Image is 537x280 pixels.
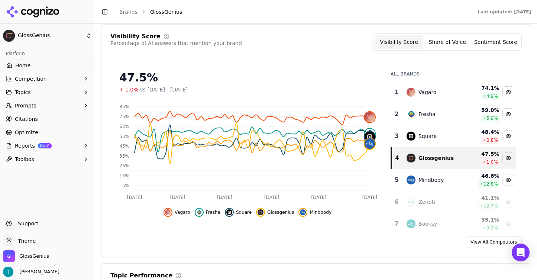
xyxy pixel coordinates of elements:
a: Home [3,59,92,71]
nav: breadcrumb [119,8,463,16]
div: 47.5% [119,71,376,84]
button: Hide vagaro data [164,208,190,217]
a: View All Competitors [466,236,522,248]
div: 3 [394,132,399,141]
div: 6 [394,197,399,206]
span: Square [236,209,252,215]
span: Optimize [15,129,38,136]
tr: 3squareSquare48.4%0.8%Hide square data [391,125,516,147]
tr: 1vagaroVagaro74.1%4.9%Hide vagaro data [391,81,516,103]
div: Platform [3,48,92,59]
div: 2 [394,110,399,119]
span: Glossgenius [267,209,294,215]
button: Show zenoti data [502,196,514,208]
span: Fresha [206,209,220,215]
div: 46.6 % [468,172,499,180]
a: Brands [119,9,138,15]
div: Open Intercom Messenger [512,244,530,261]
img: vagaro [365,112,375,122]
button: Hide glossgenius data [502,152,514,164]
span: 12.8 % [483,181,498,187]
span: Vagaro [175,209,190,215]
img: fresha [407,110,415,119]
button: Hide fresha data [195,208,220,217]
div: 5 [394,176,399,184]
tspan: 55% [119,134,129,139]
button: Topics [3,86,92,98]
div: 48.4 % [468,128,499,136]
span: Reports [15,142,35,149]
tspan: 5% [122,183,129,188]
button: Hide mindbody data [298,208,331,217]
img: GlossGenius [3,30,15,42]
tspan: [DATE] [170,195,185,200]
tspan: [DATE] [127,195,142,200]
span: Prompts [15,102,36,109]
tspan: 75% [119,114,129,119]
img: fresha [365,129,375,139]
div: Zenoti [418,198,435,206]
span: Citations [15,115,38,123]
button: Open user button [3,267,59,277]
img: mindbody [365,138,375,149]
span: 9.2 % [486,225,498,231]
img: square [407,132,415,141]
div: Topic Performance [110,273,172,279]
tr: 7booksyBooksy35.1%9.2%Show booksy data [391,213,516,235]
img: vagaro [165,209,171,215]
div: 59.0 % [468,106,499,114]
button: Open organization switcher [3,250,49,262]
tspan: [DATE] [311,195,327,200]
div: Square [418,132,437,140]
div: 41.1 % [468,194,499,202]
img: vagaro [407,88,415,97]
img: mindbody [300,209,306,215]
span: GlossGenius [19,253,49,260]
tspan: [DATE] [217,195,232,200]
span: Competition [15,75,47,83]
tspan: 45% [119,144,129,149]
tspan: [DATE] [362,195,378,200]
tspan: 85% [119,104,129,109]
a: Citations [3,113,92,125]
div: 35.1 % [468,216,499,223]
div: 7 [394,219,399,228]
div: Booksy [418,220,437,228]
button: Show booksy data [502,218,514,230]
img: mindbody [407,176,415,184]
tr: 2freshaFresha59.0%5.9%Hide fresha data [391,103,516,125]
span: Mindbody [310,209,331,215]
span: Support [15,220,38,227]
div: All Brands [391,71,516,77]
span: Theme [15,238,36,244]
img: Thomas Hopkins [3,267,13,277]
button: Hide square data [225,208,252,217]
tr: 6zenotiZenoti41.1%12.7%Show zenoti data [391,191,516,213]
span: [PERSON_NAME] [16,268,59,275]
span: 12.7 % [483,203,498,209]
img: fresha [196,209,202,215]
button: ReportsBETA [3,140,92,152]
button: Sentiment Score [472,35,520,49]
span: 4.9 % [486,93,498,99]
tr: 5mindbodyMindbody46.6%12.8%Hide mindbody data [391,169,516,191]
tspan: 35% [119,154,129,159]
div: Mindbody [418,176,444,184]
button: Hide square data [502,130,514,142]
span: 5.9 % [486,115,498,121]
span: 1.0% [125,86,139,93]
span: vs [DATE] - [DATE] [140,86,188,93]
span: BETA [38,143,52,148]
img: square [365,132,375,142]
button: Hide fresha data [502,108,514,120]
tspan: 25% [119,163,129,168]
span: Topics [15,88,31,96]
tspan: 65% [119,124,129,129]
img: GlossGenius [3,250,15,262]
button: Toolbox [3,153,92,165]
tr: 4glossgeniusGlossgenius47.5%1.0%Hide glossgenius data [391,147,516,169]
div: Fresha [418,110,436,118]
div: 4 [395,154,399,162]
div: Visibility Score [110,33,161,39]
tspan: 15% [119,173,129,178]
